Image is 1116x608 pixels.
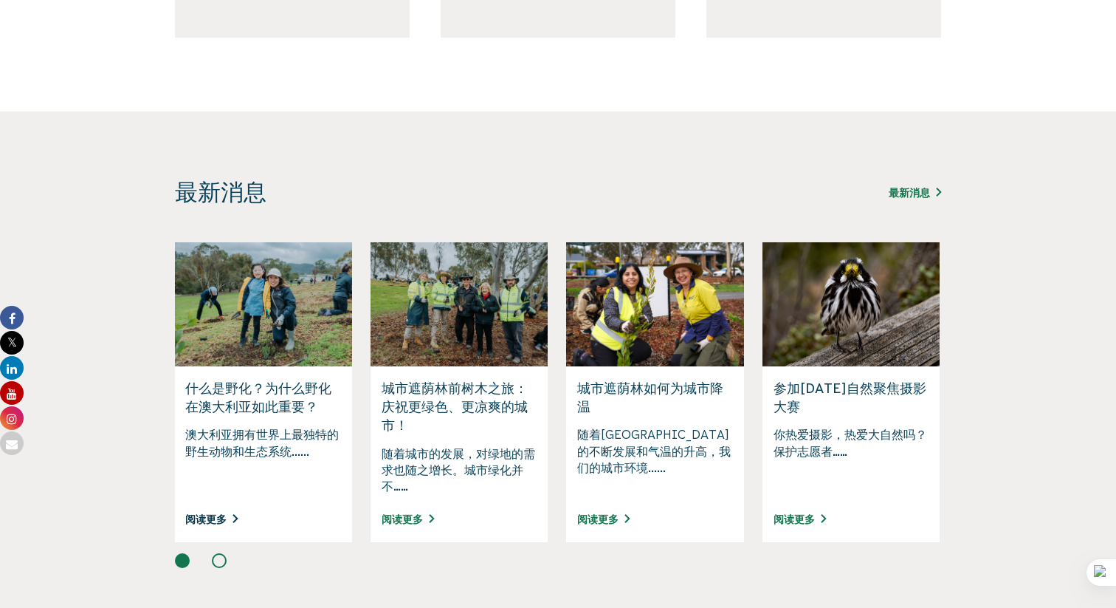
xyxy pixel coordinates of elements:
[185,513,227,525] font: 阅读更多
[185,428,339,457] font: 澳大利亚拥有世界上最独特的野生动物和生态系统......
[577,380,723,414] font: 城市遮荫林如何为城市降温
[382,513,423,525] font: 阅读更多
[382,447,535,493] font: 随着城市的发展，对绿地的需求也随之增长。城市绿化并不……
[774,380,926,414] font: 参加[DATE]自然聚焦摄影大赛
[382,380,528,433] font: 城市遮荫林前树木之旅：庆祝更绿色、更凉爽的城市！
[577,428,731,474] font: 随着[GEOGRAPHIC_DATA]的不断发展和气温的升高，我们的城市环境......
[382,513,434,525] a: 阅读更多
[774,513,815,525] font: 阅读更多
[577,513,630,525] a: 阅读更多
[889,187,941,199] a: 最新消息
[774,513,826,525] a: 阅读更多
[175,179,266,205] font: 最新消息
[185,380,331,414] font: 什么是野化？为什么野化在澳大利亚如此重要？
[185,513,238,525] a: 阅读更多
[774,428,927,457] font: 你热爱摄影，热爱大自然吗？保护志愿者……
[577,513,619,525] font: 阅读更多
[889,187,930,199] font: 最新消息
